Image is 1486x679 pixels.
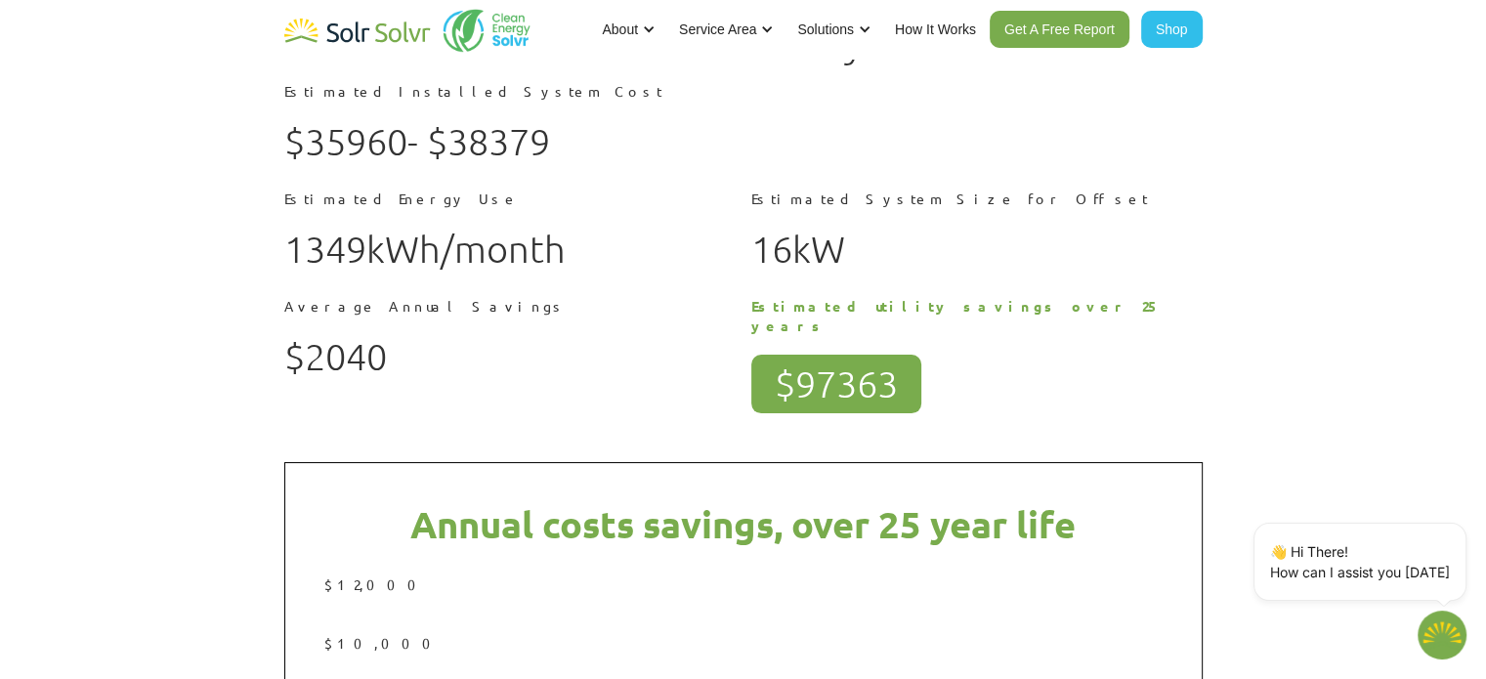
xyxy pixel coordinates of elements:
span: 2040 [305,334,387,378]
h1: kW [751,228,1203,271]
button: Open chatbot widget [1418,611,1466,659]
span: Estimated Energy Use [284,190,519,207]
span: 35960 [305,119,407,163]
span: 1349 [284,227,366,271]
h1: kWh/month [284,228,736,271]
span: Estimated System Size for Offset [751,190,1148,207]
span: 97363 [795,361,898,405]
p: 👋 Hi There! How can I assist you [DATE] [1270,541,1450,582]
img: 1702586718.png [1418,611,1466,659]
span: 16 [751,227,792,271]
div: Estimated Installed System Cost [284,81,736,101]
div: Service Area [679,20,756,39]
a: Shop [1141,11,1203,48]
h1: $ [284,335,736,378]
h1: $ [751,355,921,413]
div: $10,000 [324,614,443,672]
span: Average Annual Savings [284,297,567,315]
span: 38379 [447,119,550,163]
span: Estimated utility savings over 25 years [751,297,1161,334]
div: Solutions [797,20,854,39]
div: About [602,20,638,39]
div: $12,000 [324,555,443,614]
h1: $ - $ [284,120,736,163]
h1: Annual costs savings, over 25 year life [305,502,1182,545]
a: Get A Free Report [990,11,1129,48]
